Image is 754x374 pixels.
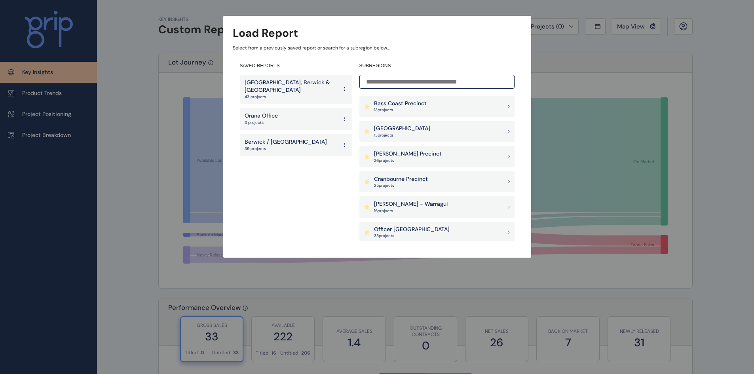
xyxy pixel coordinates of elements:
[240,63,352,69] h4: SAVED REPORTS
[374,226,450,234] p: Officer [GEOGRAPHIC_DATA]
[374,158,442,163] p: 26 project s
[245,138,327,146] p: Berwick / [GEOGRAPHIC_DATA]
[374,208,448,214] p: 16 project s
[374,233,450,239] p: 35 project s
[374,183,428,188] p: 35 project s
[374,107,427,113] p: 13 project s
[245,146,327,152] p: 39 projects
[233,45,522,51] p: Select from a previously saved report or search for a subregion below...
[374,200,448,208] p: [PERSON_NAME] - Warragul
[359,63,515,69] h4: SUBREGIONS
[245,79,337,94] p: [GEOGRAPHIC_DATA], Berwick & [GEOGRAPHIC_DATA]
[245,120,278,125] p: 3 projects
[374,175,428,183] p: Cranbourne Precinct
[374,150,442,158] p: [PERSON_NAME] Precinct
[374,133,430,138] p: 13 project s
[374,100,427,108] p: Bass Coast Precinct
[233,25,298,41] h3: Load Report
[245,112,278,120] p: Orana Office
[245,94,337,100] p: 43 projects
[374,125,430,133] p: [GEOGRAPHIC_DATA]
